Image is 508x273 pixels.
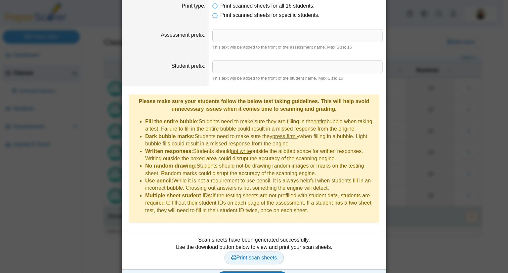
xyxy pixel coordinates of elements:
[139,98,369,111] b: Please make sure your students follow the below test taking guidelines. This will help avoid unne...
[145,118,376,133] li: Students need to make sure they are filling in the bubble when taking a test. Failure to fill in ...
[145,177,376,192] li: While it is not a requirement to use pencil, it is always helpful when students fill in an incorr...
[171,63,205,69] label: Student prefix
[212,75,383,81] div: This text will be added to the front of the student name. Max Size: 16
[145,134,194,139] b: Dark bubble marks:
[220,3,315,9] span: Print scanned sheets for all 16 students.
[161,32,205,38] label: Assessment prefix
[220,12,319,18] span: Print scanned sheets for specific students.
[145,178,173,183] b: Use pencil:
[212,44,383,50] div: This text will be added to the front of the assessment name. Max Size: 16
[145,193,213,198] b: Multiple sheet student IDs:
[231,148,251,154] u: not write
[224,251,284,264] a: Print scan sheets
[231,255,277,260] span: Print scan sheets
[145,163,197,169] b: No random drawing:
[145,148,193,154] b: Written responses:
[145,133,376,148] li: Students need to make sure they when filling in a bubble. Light bubble fills could result in a mi...
[125,236,383,264] div: Scan sheets have been generated successfully. Use the download button below to view and print you...
[145,119,199,124] b: Fill the entire bubble:
[145,192,376,214] li: If the testing sheets are not prefilled with student data, students are required to fill out thei...
[314,119,327,124] u: entire
[182,3,205,9] label: Print type
[145,148,376,163] li: Students should outside the allotted space for written responses. Writing outside the boxed area ...
[272,134,299,139] u: press firmly
[145,162,376,177] li: Students should not be drawing random images or marks on the testing sheet. Random marks could di...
